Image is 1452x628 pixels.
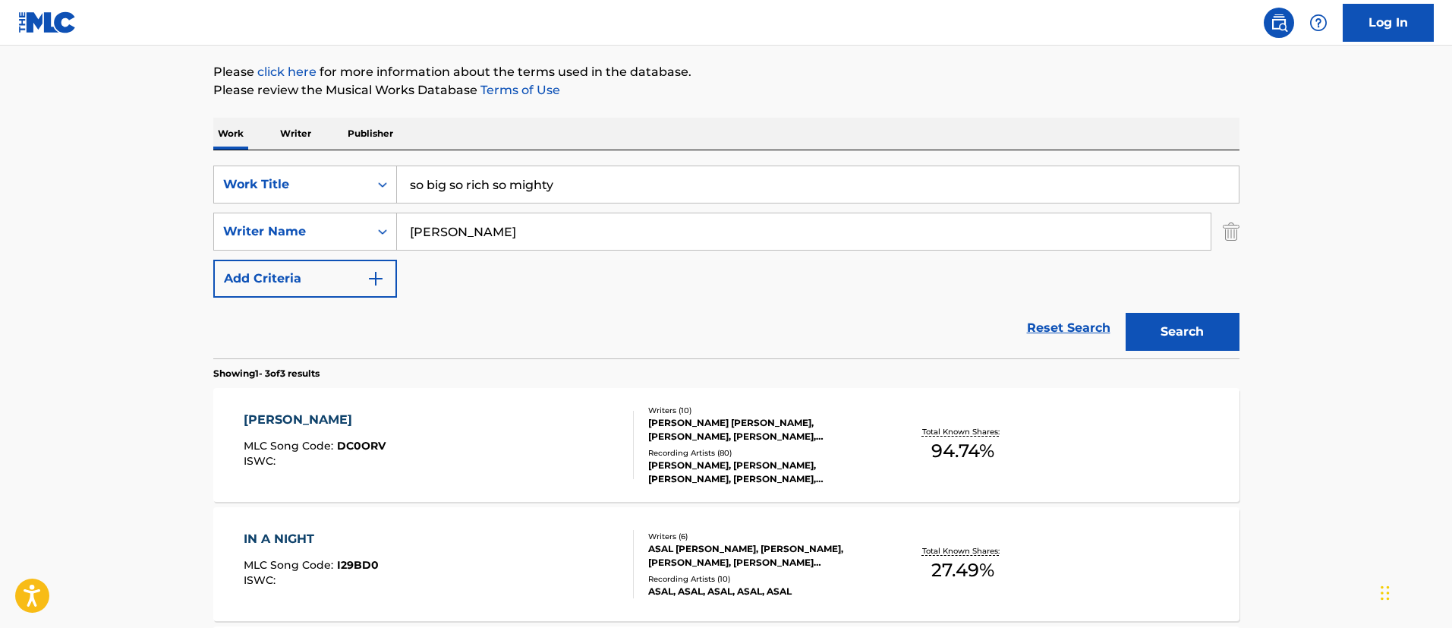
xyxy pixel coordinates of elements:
img: search [1270,14,1288,32]
form: Search Form [213,166,1239,358]
span: I29BD0 [337,558,379,572]
div: Help [1303,8,1334,38]
div: ASAL [PERSON_NAME], [PERSON_NAME], [PERSON_NAME], [PERSON_NAME] [PERSON_NAME], [PERSON_NAME], [PE... [648,542,877,570]
span: MLC Song Code : [244,558,337,572]
div: Recording Artists ( 80 ) [648,447,877,459]
span: MLC Song Code : [244,439,337,453]
p: Writer [276,118,316,150]
a: click here [257,65,317,79]
a: IN A NIGHTMLC Song Code:I29BD0ISWC:Writers (6)ASAL [PERSON_NAME], [PERSON_NAME], [PERSON_NAME], [... [213,507,1239,621]
p: Please for more information about the terms used in the database. [213,63,1239,81]
button: Search [1126,313,1239,351]
div: Writer Name [223,222,360,241]
p: Total Known Shares: [922,426,1003,437]
iframe: Chat Widget [1376,555,1452,628]
img: Delete Criterion [1223,213,1239,251]
button: Add Criteria [213,260,397,298]
span: 94.74 % [931,437,994,465]
img: 9d2ae6d4665cec9f34b9.svg [367,270,385,288]
a: Log In [1343,4,1434,42]
div: Writers ( 10 ) [648,405,877,416]
div: [PERSON_NAME], [PERSON_NAME], [PERSON_NAME], [PERSON_NAME], [PERSON_NAME] [648,459,877,486]
a: [PERSON_NAME]MLC Song Code:DC0ORVISWC:Writers (10)[PERSON_NAME] [PERSON_NAME], [PERSON_NAME], [PE... [213,388,1239,502]
span: DC0ORV [337,439,386,453]
div: Writers ( 6 ) [648,531,877,542]
div: IN A NIGHT [244,530,379,548]
span: ISWC : [244,454,279,468]
a: Terms of Use [477,83,560,97]
p: Work [213,118,248,150]
span: ISWC : [244,573,279,587]
div: Drag [1381,570,1390,616]
div: [PERSON_NAME] [244,411,386,429]
p: Please review the Musical Works Database [213,81,1239,99]
span: 27.49 % [931,557,994,584]
a: Reset Search [1019,311,1118,345]
a: Public Search [1264,8,1294,38]
p: Publisher [343,118,398,150]
div: ASAL, ASAL, ASAL, ASAL, ASAL [648,585,877,598]
p: Total Known Shares: [922,545,1003,557]
div: Work Title [223,175,360,194]
div: Recording Artists ( 10 ) [648,573,877,585]
img: help [1309,14,1328,32]
div: [PERSON_NAME] [PERSON_NAME], [PERSON_NAME], [PERSON_NAME], [PERSON_NAME], [PERSON_NAME], [PERSON_... [648,416,877,443]
img: MLC Logo [18,11,77,33]
p: Showing 1 - 3 of 3 results [213,367,320,380]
